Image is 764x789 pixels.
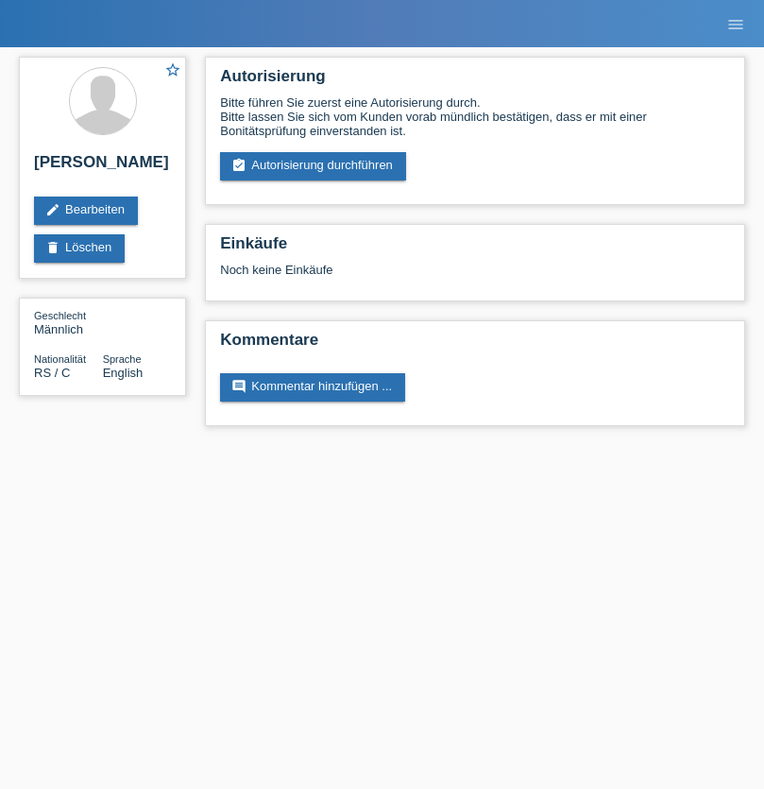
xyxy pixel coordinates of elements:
[220,234,730,263] h2: Einkäufe
[34,366,70,380] span: Serbien / C / 11.06.2003
[34,308,103,336] div: Männlich
[45,202,60,217] i: edit
[220,152,406,180] a: assignment_turned_inAutorisierung durchführen
[34,197,138,225] a: editBearbeiten
[103,353,142,365] span: Sprache
[220,95,730,138] div: Bitte führen Sie zuerst eine Autorisierung durch. Bitte lassen Sie sich vom Kunden vorab mündlich...
[717,18,755,29] a: menu
[726,15,745,34] i: menu
[231,379,246,394] i: comment
[220,373,405,402] a: commentKommentar hinzufügen ...
[34,353,86,365] span: Nationalität
[231,158,246,173] i: assignment_turned_in
[34,310,86,321] span: Geschlecht
[34,234,125,263] a: deleteLöschen
[220,263,730,291] div: Noch keine Einkäufe
[164,61,181,81] a: star_border
[220,67,730,95] h2: Autorisierung
[103,366,144,380] span: English
[45,240,60,255] i: delete
[34,153,171,181] h2: [PERSON_NAME]
[164,61,181,78] i: star_border
[220,331,730,359] h2: Kommentare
